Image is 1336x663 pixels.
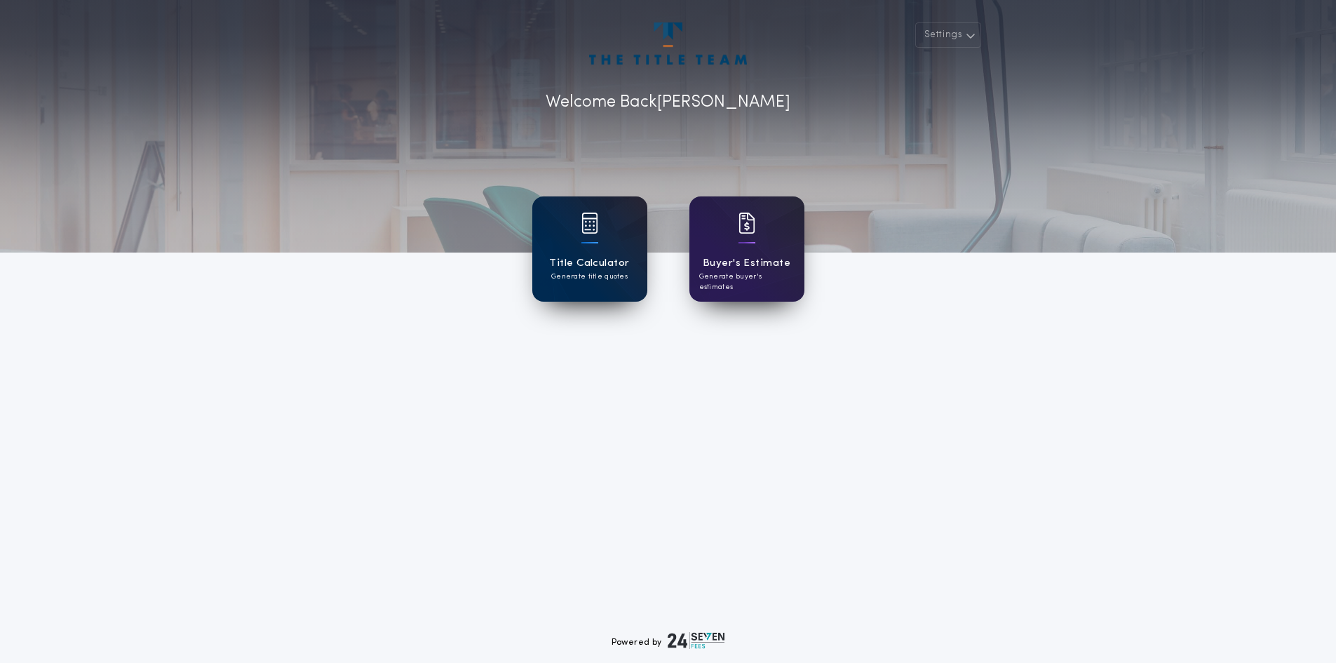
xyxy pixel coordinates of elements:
[581,213,598,234] img: card icon
[703,255,790,272] h1: Buyer's Estimate
[689,196,804,302] a: card iconBuyer's EstimateGenerate buyer's estimates
[612,632,725,649] div: Powered by
[532,196,647,302] a: card iconTitle CalculatorGenerate title quotes
[549,255,629,272] h1: Title Calculator
[699,272,795,293] p: Generate buyer's estimates
[551,272,628,282] p: Generate title quotes
[546,90,790,115] p: Welcome Back [PERSON_NAME]
[738,213,755,234] img: card icon
[589,22,746,65] img: account-logo
[915,22,981,48] button: Settings
[668,632,725,649] img: logo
